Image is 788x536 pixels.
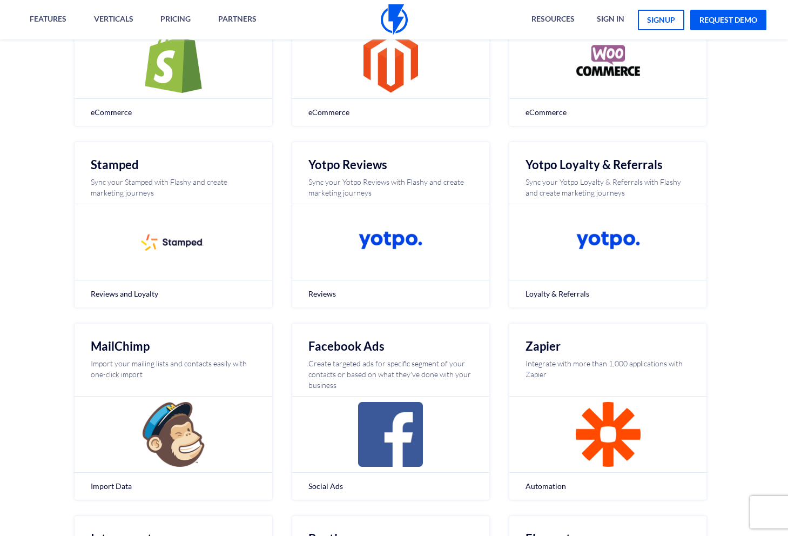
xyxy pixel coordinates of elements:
[638,10,684,30] a: signup
[91,481,256,492] span: Import Data
[526,289,691,299] span: Loyalty & Referrals
[308,358,474,391] p: Create targeted ads for specific segment of your contacts or based on what they've done with your...
[91,289,256,299] span: Reviews and Loyalty
[509,324,707,500] a: Zapier Integrate with more than 1,000 applications with Zapier Automation
[526,158,691,171] h2: Yotpo Loyalty & Referrals
[308,481,474,492] span: Social Ads
[308,158,474,171] h2: Yotpo Reviews
[526,107,691,118] span: eCommerce
[308,340,474,353] h2: Facebook Ads
[526,177,691,198] p: Sync your Yotpo Loyalty & Referrals with Flashy and create marketing journeys
[526,481,691,492] span: Automation
[91,358,256,380] p: Import your mailing lists and contacts easily with one-click import
[91,177,256,198] p: Sync your Stamped with Flashy and create marketing journeys
[91,158,256,171] h2: Stamped
[526,358,691,380] p: Integrate with more than 1,000 applications with Zapier
[526,340,691,353] h2: Zapier
[308,289,474,299] span: Reviews
[91,340,256,353] h2: MailChimp
[308,107,474,118] span: eCommerce
[690,10,766,30] a: request demo
[308,177,474,198] p: Sync your Yotpo Reviews with Flashy and create marketing journeys
[91,107,256,118] span: eCommerce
